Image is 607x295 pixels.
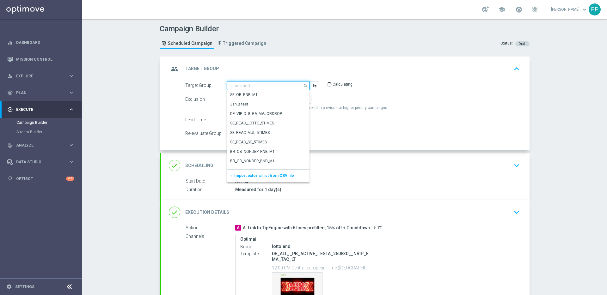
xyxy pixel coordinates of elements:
[511,63,522,75] button: keyboard_arrow_up
[15,285,34,289] a: Settings
[235,186,517,193] div: Measured for 1 day(s)
[303,82,309,89] i: search
[227,90,304,100] div: Press SPACE to select this row.
[169,63,180,75] i: group
[160,38,214,49] a: Scheduled Campaign
[169,63,522,75] div: group Target Group keyboard_arrow_up
[230,120,274,126] div: SE_REAC_LOTTO_5TIMES
[7,176,75,181] button: lightbulb Optibot +10
[240,244,272,250] label: Brand
[16,108,68,111] span: Execute
[512,64,521,74] i: keyboard_arrow_up
[230,130,270,135] div: SE_REAC_MUL_5TIMES
[16,51,74,68] a: Mission Control
[227,170,236,182] button: add Import external list from CSV file
[186,225,235,231] label: Action
[512,161,521,170] i: keyboard_arrow_down
[186,234,235,239] label: Channels
[185,95,227,104] div: Exclusion
[272,251,369,262] p: DE_ALL__PB_ACTIVE_TESTA_250830__NVIP_EMA_TAC_LT
[6,284,12,290] i: settings
[169,160,180,171] i: done
[227,166,304,176] div: Press SPACE to select this row.
[7,40,13,45] i: equalizer
[374,225,383,231] span: 50%
[7,51,74,68] div: Mission Control
[7,142,68,148] div: Analyze
[7,170,74,187] div: Optibot
[7,90,13,96] i: gps_fixed
[16,129,66,135] a: Stream Builder
[7,143,75,148] button: track_changes Analyze keyboard_arrow_right
[7,160,75,165] button: Data Studio keyboard_arrow_right
[7,176,13,182] i: lightbulb
[16,170,66,187] a: Optibot
[230,101,248,107] div: Jan B test
[185,81,227,90] div: Target Group
[243,225,370,231] span: A: Link to TipEngine with 6 lines prefilled, 15% off + Countdown
[515,41,530,46] colored-tag: Draft
[498,6,505,13] span: school
[7,90,75,95] div: gps_fixed Plan keyboard_arrow_right
[185,129,227,138] div: Re-evaluate Group
[7,90,68,96] div: Plan
[230,92,258,98] div: SE_OB_RNB_M1
[16,120,66,125] a: Campaign Builder
[68,73,74,79] i: keyboard_arrow_right
[272,244,369,250] div: lottoland
[227,100,304,109] div: Press SPACE to select this row.
[227,81,310,90] input: DE_ALL__ACTIVE_PB__NVIP_EMA_TAC_LT
[550,5,589,14] a: [PERSON_NAME]keyboard_arrow_down
[185,66,219,72] h2: Target Group
[223,41,266,46] span: Triggered Campaign
[518,42,526,46] span: Draft
[7,73,13,79] i: person_search
[7,34,74,51] div: Dashboard
[185,209,229,215] h2: Execution Details
[240,237,369,242] label: Optimail
[216,38,268,49] a: Triggered Campaign
[185,163,213,169] h2: Scheduling
[16,74,68,78] span: Explore
[16,143,68,147] span: Analyze
[16,160,68,164] span: Data Studio
[66,177,74,181] div: +10
[160,24,269,33] h1: Campaign Builder
[185,115,227,124] div: Lead Time
[169,207,180,218] i: done
[227,119,304,128] div: Press SPACE to select this row.
[68,106,74,112] i: keyboard_arrow_right
[227,170,310,182] div: Press SPACE to select this row.
[230,111,282,117] div: DE_VIP_D_G_GA_MAJORDROP
[7,107,13,112] i: play_circle_outline
[7,159,68,165] div: Data Studio
[68,142,74,148] i: keyboard_arrow_right
[68,90,74,96] i: keyboard_arrow_right
[168,41,212,46] span: Scheduled Campaign
[511,206,522,218] button: keyboard_arrow_down
[230,168,275,173] div: BR_OB_NONDEP_RNB_M2
[16,91,68,95] span: Plan
[7,40,75,45] button: equalizer Dashboard
[169,160,522,172] div: done Scheduling keyboard_arrow_down
[186,178,235,184] label: Start Date
[230,158,275,164] div: BR_OB_NONDEP_BND_M1
[512,208,521,217] i: keyboard_arrow_down
[230,149,275,154] div: BR_OB_NONDEP_RNB_M1
[7,107,68,112] div: Execute
[227,157,304,166] div: Press SPACE to select this row.
[7,74,75,79] button: person_search Explore keyboard_arrow_right
[7,107,75,112] button: play_circle_outline Execute keyboard_arrow_right
[227,147,304,157] div: Press SPACE to select this row.
[7,142,13,148] i: track_changes
[230,139,267,145] div: SE_REAC_SC_5TIMES
[235,178,517,184] div: [DATE]
[333,82,353,87] p: Calculating
[240,251,272,257] label: Template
